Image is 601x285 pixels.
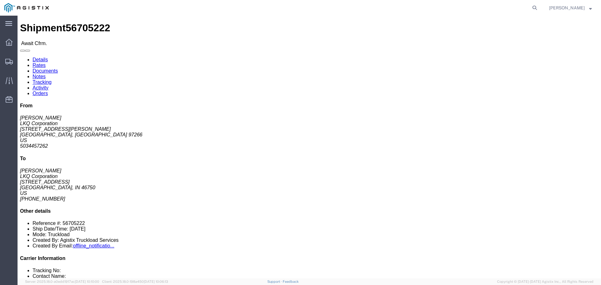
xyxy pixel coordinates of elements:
span: Server: 2025.18.0-a0edd1917ac [25,280,99,283]
span: Client: 2025.18.0-198a450 [102,280,168,283]
a: Support [267,280,283,283]
button: [PERSON_NAME] [549,4,592,12]
span: Alexander Baetens [549,4,585,11]
span: [DATE] 10:06:13 [144,280,168,283]
a: Feedback [283,280,299,283]
img: logo [4,3,49,13]
iframe: FS Legacy Container [18,16,601,278]
span: Copyright © [DATE]-[DATE] Agistix Inc., All Rights Reserved [497,279,593,284]
span: [DATE] 10:10:00 [75,280,99,283]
